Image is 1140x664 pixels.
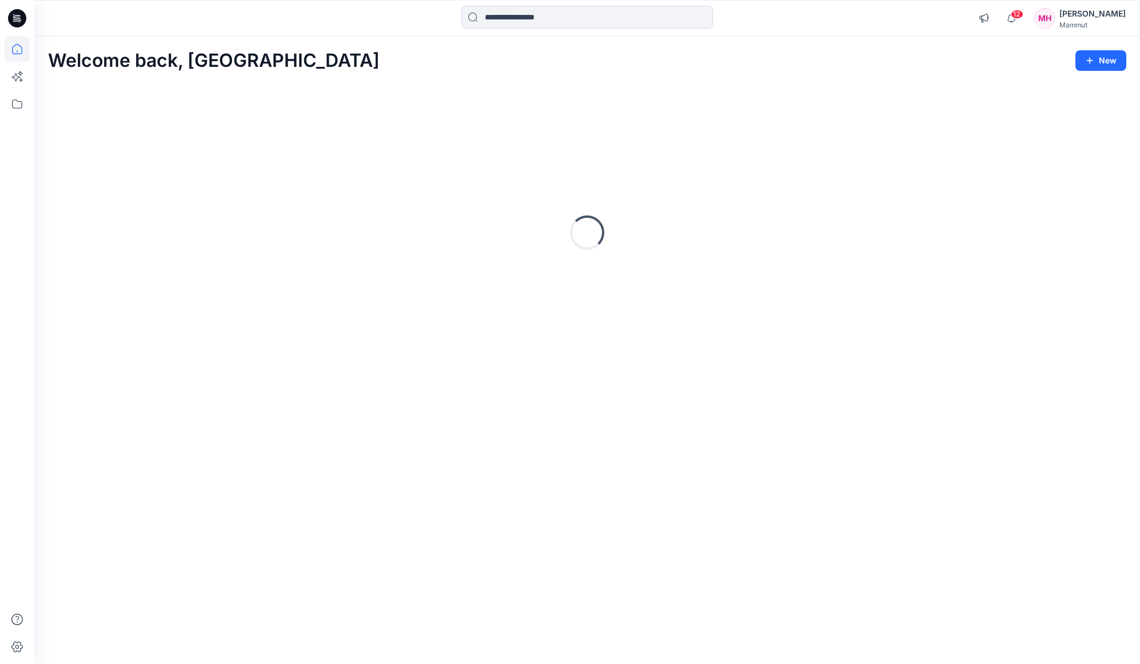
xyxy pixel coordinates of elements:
[1011,10,1023,19] span: 12
[1059,7,1126,21] div: [PERSON_NAME]
[1059,21,1126,29] div: Mammut
[1075,50,1126,71] button: New
[48,50,380,71] h2: Welcome back, [GEOGRAPHIC_DATA]
[1034,8,1055,29] div: MH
